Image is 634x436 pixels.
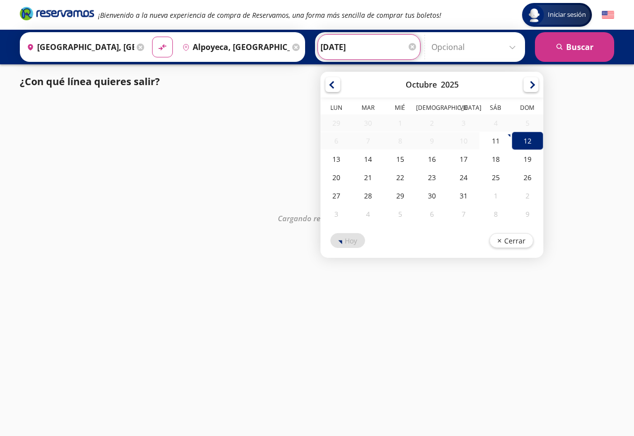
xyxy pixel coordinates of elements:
input: Buscar Origen [23,35,134,59]
div: 06-Nov-25 [416,205,448,223]
th: Jueves [416,103,448,114]
em: ¡Bienvenido a la nueva experiencia de compra de Reservamos, una forma más sencilla de comprar tus... [98,10,441,20]
div: 16-Oct-25 [416,150,448,168]
div: 13-Oct-25 [320,150,352,168]
i: Brand Logo [20,6,94,21]
button: Hoy [330,233,365,248]
div: 26-Oct-25 [512,168,543,187]
div: 08-Oct-25 [384,132,416,149]
div: 03-Nov-25 [320,205,352,223]
th: Viernes [448,103,479,114]
input: Elegir Fecha [320,35,418,59]
div: 10-Oct-25 [448,132,479,149]
th: Martes [352,103,384,114]
div: 25-Oct-25 [479,168,511,187]
div: Octubre [406,79,437,90]
div: 17-Oct-25 [448,150,479,168]
th: Lunes [320,103,352,114]
div: 30-Sep-25 [352,114,384,132]
div: 21-Oct-25 [352,168,384,187]
p: ¿Con qué línea quieres salir? [20,74,160,89]
div: 24-Oct-25 [448,168,479,187]
div: 19-Oct-25 [512,150,543,168]
div: 07-Nov-25 [448,205,479,223]
span: Iniciar sesión [544,10,590,20]
div: 23-Oct-25 [416,168,448,187]
div: 20-Oct-25 [320,168,352,187]
div: 02-Oct-25 [416,114,448,132]
div: 09-Nov-25 [512,205,543,223]
div: 22-Oct-25 [384,168,416,187]
input: Opcional [431,35,520,59]
div: 03-Oct-25 [448,114,479,132]
div: 29-Sep-25 [320,114,352,132]
th: Domingo [512,103,543,114]
button: Buscar [535,32,614,62]
div: 04-Nov-25 [352,205,384,223]
th: Sábado [479,103,511,114]
div: 04-Oct-25 [479,114,511,132]
div: 11-Oct-25 [479,132,511,150]
input: Buscar Destino [178,35,290,59]
a: Brand Logo [20,6,94,24]
div: 09-Oct-25 [416,132,448,149]
div: 06-Oct-25 [320,132,352,149]
div: 08-Nov-25 [479,205,511,223]
button: English [602,9,614,21]
div: 01-Nov-25 [479,187,511,205]
div: 30-Oct-25 [416,187,448,205]
button: Cerrar [489,233,533,248]
div: 29-Oct-25 [384,187,416,205]
div: 28-Oct-25 [352,187,384,205]
div: 12-Oct-25 [512,132,543,150]
div: 27-Oct-25 [320,187,352,205]
div: 05-Oct-25 [512,114,543,132]
em: Cargando resultados [278,213,356,223]
div: 05-Nov-25 [384,205,416,223]
div: 01-Oct-25 [384,114,416,132]
div: 14-Oct-25 [352,150,384,168]
th: Miércoles [384,103,416,114]
div: 18-Oct-25 [479,150,511,168]
div: 07-Oct-25 [352,132,384,149]
div: 2025 [441,79,459,90]
div: 31-Oct-25 [448,187,479,205]
div: 02-Nov-25 [512,187,543,205]
div: 15-Oct-25 [384,150,416,168]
